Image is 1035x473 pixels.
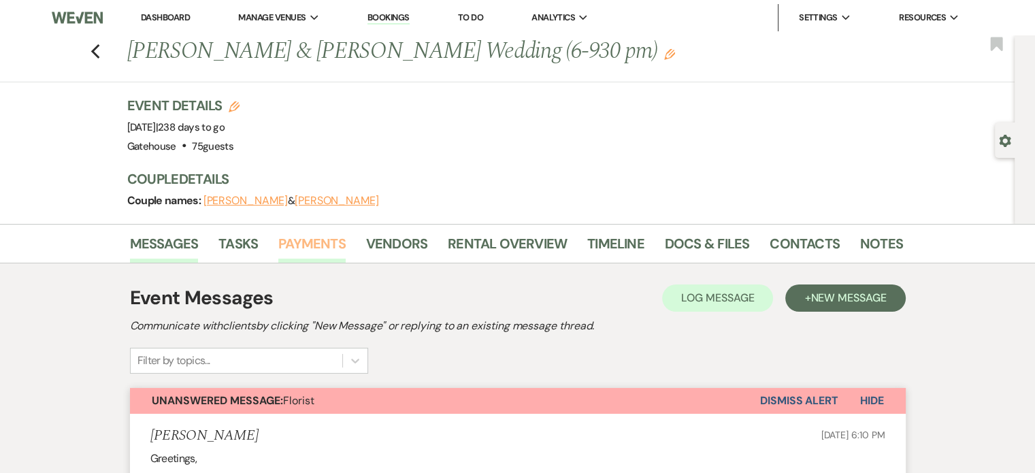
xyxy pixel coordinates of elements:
img: Weven Logo [52,3,103,32]
span: & [203,194,379,208]
a: Rental Overview [448,233,567,263]
span: Hide [860,393,884,408]
span: Log Message [681,291,754,305]
span: 75 guests [192,140,233,153]
h3: Couple Details [127,169,889,189]
a: Dashboard [141,12,190,23]
span: Resources [899,11,946,25]
a: Vendors [366,233,427,263]
h1: [PERSON_NAME] & [PERSON_NAME] Wedding (6-930 pm) [127,35,737,68]
button: Hide [838,388,906,414]
span: [DATE] 6:10 PM [821,429,885,441]
span: Analytics [531,11,575,25]
a: Payments [278,233,346,263]
a: Bookings [367,12,410,25]
span: | [156,120,225,134]
span: Couple names: [127,193,203,208]
h2: Communicate with clients by clicking "New Message" or replying to an existing message thread. [130,318,906,334]
button: [PERSON_NAME] [203,195,288,206]
h1: Event Messages [130,284,274,312]
span: Settings [799,11,838,25]
span: 238 days to go [158,120,225,134]
strong: Unanswered Message: [152,393,283,408]
button: Unanswered Message:Florist [130,388,760,414]
button: Edit [664,48,675,60]
span: Manage Venues [238,11,306,25]
button: Open lead details [999,133,1011,146]
p: Greetings, [150,450,885,468]
button: [PERSON_NAME] [295,195,379,206]
h3: Event Details [127,96,240,115]
div: Filter by topics... [137,353,210,369]
span: New Message [810,291,886,305]
button: Dismiss Alert [760,388,838,414]
button: Log Message [662,284,773,312]
span: Gatehouse [127,140,176,153]
span: [DATE] [127,120,225,134]
a: To Do [458,12,483,23]
a: Contacts [770,233,840,263]
h5: [PERSON_NAME] [150,427,259,444]
button: +New Message [785,284,905,312]
span: Florist [152,393,314,408]
a: Tasks [218,233,258,263]
a: Notes [860,233,903,263]
a: Docs & Files [665,233,749,263]
a: Timeline [587,233,644,263]
a: Messages [130,233,199,263]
